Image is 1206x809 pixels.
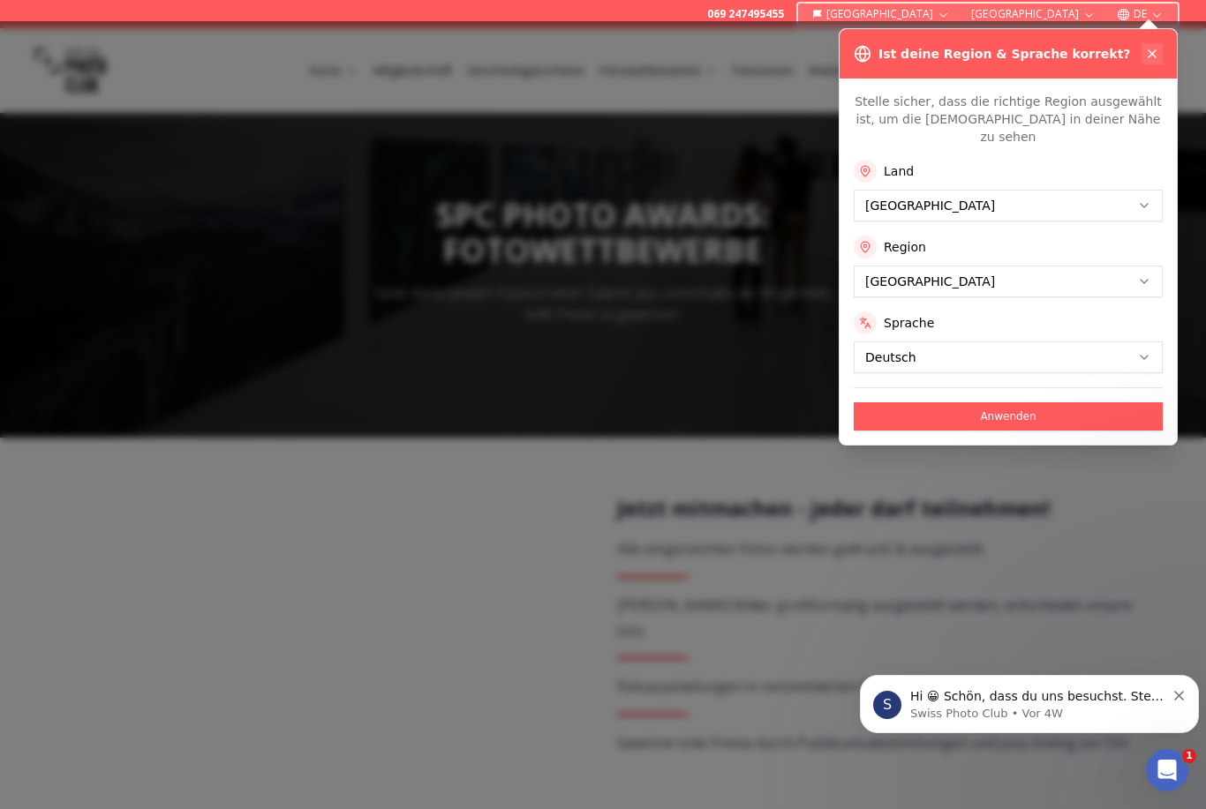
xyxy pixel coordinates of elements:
iframe: Intercom live chat [1146,749,1188,791]
label: Land [884,162,914,180]
iframe: Intercom notifications Nachricht [853,638,1206,761]
span: 1 [1182,749,1196,763]
label: Sprache [884,314,934,332]
button: [GEOGRAPHIC_DATA] [964,4,1103,25]
button: Anwenden [854,402,1163,431]
a: 069 247495455 [707,7,784,21]
button: [GEOGRAPHIC_DATA] [805,4,958,25]
p: Stelle sicher, dass die richtige Region ausgewählt ist, um die [DEMOGRAPHIC_DATA] in deiner Nähe ... [854,93,1163,146]
button: DE [1110,4,1171,25]
label: Region [884,238,926,256]
h3: Ist deine Region & Sprache korrekt? [878,45,1130,63]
